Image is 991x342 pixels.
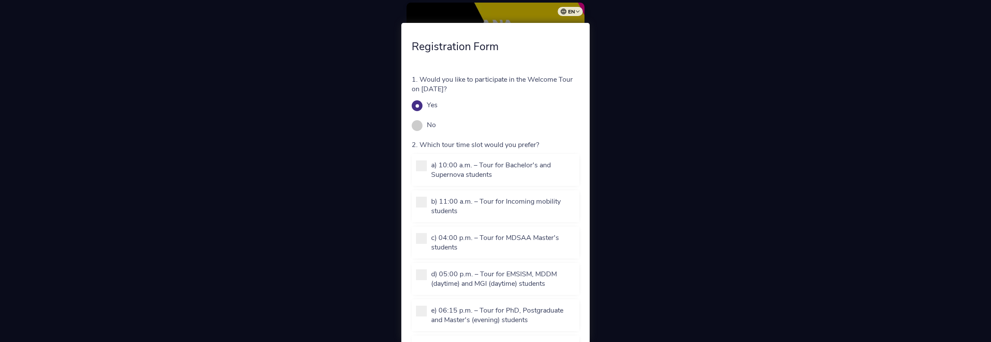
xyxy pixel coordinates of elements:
p: 2. Which tour time slot would you prefer? [412,140,579,150]
p: d) 05:00 p.m. – Tour for EMSISM, MDDM (daytime) and MGI (daytime) students [431,269,575,288]
p: e) 06:15 p.m. – Tour for PhD, Postgraduate and Master's (evening) students [431,306,575,325]
p: 1. Would you like to participate in the Welcome Tour on [DATE]? [412,75,579,94]
p: b) 11:00 a.m. – Tour for Incoming mobility students [431,197,575,216]
h4: Registration Form [412,39,579,54]
p: c) 04:00 p.m. – Tour for MDSAA Master's students [431,233,575,252]
p: a) 10:00 a.m. – Tour for Bachelor's and Supernova students [431,160,575,179]
label: No [427,120,436,130]
label: Yes [427,100,438,110]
